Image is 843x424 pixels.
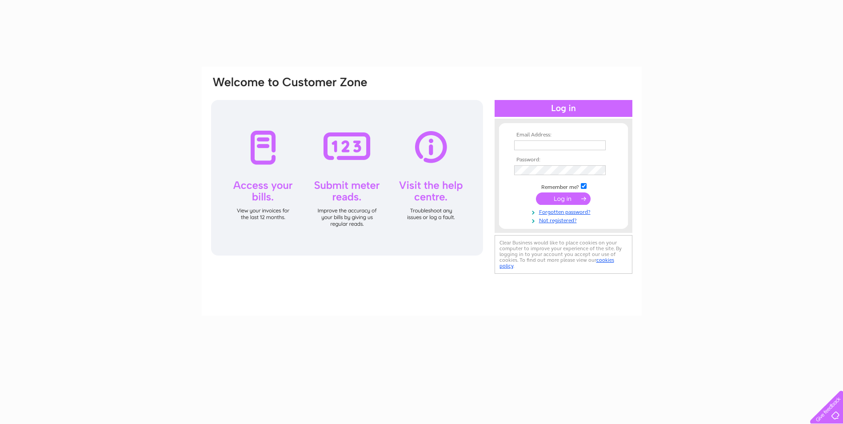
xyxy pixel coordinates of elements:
[536,192,591,205] input: Submit
[512,182,615,191] td: Remember me?
[514,207,615,216] a: Forgotten password?
[514,216,615,224] a: Not registered?
[495,235,632,274] div: Clear Business would like to place cookies on your computer to improve your experience of the sit...
[512,157,615,163] th: Password:
[499,257,614,269] a: cookies policy
[512,132,615,138] th: Email Address:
